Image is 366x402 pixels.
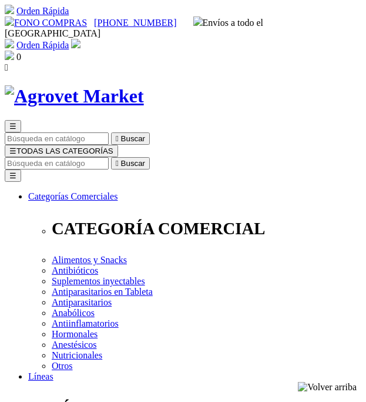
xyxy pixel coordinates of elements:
[52,219,361,238] p: CATEGORÍA COMERCIAL
[52,308,95,318] a: Anabólicos
[52,255,127,265] a: Alimentos y Snacks
[121,159,145,168] span: Buscar
[5,157,109,170] input: Buscar
[52,276,145,286] a: Suplementos inyectables
[116,134,119,143] i: 
[16,52,21,62] span: 0
[52,340,96,350] a: Anestésicos
[5,39,14,48] img: shopping-cart.svg
[52,287,153,297] a: Antiparasitarios en Tableta
[298,382,357,393] img: Volver arriba
[5,120,21,132] button: ☰
[16,6,69,16] a: Orden Rápida
[94,18,176,28] a: [PHONE_NUMBER]
[71,40,80,50] a: Acceda a su cuenta de cliente
[52,297,112,307] a: Antiparasitarios
[111,157,150,170] button:  Buscar
[52,265,98,275] a: Antibióticos
[28,371,53,381] a: Líneas
[5,5,14,14] img: shopping-cart.svg
[52,318,119,328] a: Antiinflamatorios
[121,134,145,143] span: Buscar
[116,159,119,168] i: 
[28,191,117,201] a: Categorías Comerciales
[52,350,102,360] a: Nutricionales
[193,16,203,26] img: delivery-truck.svg
[5,145,118,157] button: ☰TODAS LAS CATEGORÍAS
[5,51,14,60] img: shopping-bag.svg
[5,18,87,28] a: FONO COMPRAS
[5,62,8,72] i: 
[111,132,150,145] button:  Buscar
[5,85,144,107] img: Agrovet Market
[9,147,16,155] span: ☰
[5,18,263,38] span: Envíos a todo el [GEOGRAPHIC_DATA]
[16,40,69,50] a: Orden Rápida
[9,122,16,131] span: ☰
[52,329,98,339] a: Hormonales
[5,170,21,182] button: ☰
[5,16,14,26] img: phone.svg
[71,39,80,48] img: user.svg
[52,361,73,371] a: Otros
[5,132,109,145] input: Buscar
